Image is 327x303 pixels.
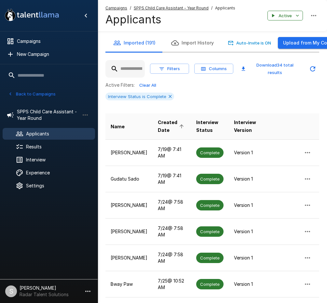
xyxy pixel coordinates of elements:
p: Version 1 [234,149,256,156]
p: [PERSON_NAME] [111,255,147,261]
span: Applicants [215,5,235,11]
p: Version 1 [234,228,256,235]
p: Version 1 [234,255,256,261]
span: Complete [196,229,224,235]
u: Campaigns [105,6,127,10]
button: Filters [150,64,189,74]
p: [PERSON_NAME] [111,202,147,208]
button: Download34 total results [238,60,304,78]
p: [PERSON_NAME] [111,228,147,235]
u: SPPS Child Care Assistant - Year Round [134,6,209,10]
td: 7/19 @ 7:41 AM [153,140,191,166]
span: Name [111,123,125,131]
button: Columns [194,64,233,74]
span: Interview Status [196,119,224,134]
span: Complete [196,202,224,208]
span: Interview Status is Complete [105,94,169,99]
td: 7/24 @ 7:58 AM [153,245,191,271]
p: Active Filters: [105,82,135,88]
span: Complete [196,150,224,156]
p: [PERSON_NAME] [111,149,147,156]
td: 7/24 @ 7:58 AM [153,192,191,219]
span: Complete [196,255,224,261]
p: Version 1 [234,202,256,208]
div: Interview Status is Complete [105,93,174,100]
button: Clear All [137,80,158,90]
td: 7/24 @ 7:58 AM [153,219,191,245]
p: Bway Paw [111,281,147,287]
button: Active [267,11,303,21]
span: Complete [196,176,224,182]
span: Created Date [158,119,186,134]
td: 7/19 @ 7:41 AM [153,166,191,192]
td: 7/25 @ 10:52 AM [153,271,191,297]
button: Auto-Invite is ON [227,38,273,48]
span: / [211,5,212,11]
p: Version 1 [234,281,256,287]
span: Complete [196,281,224,287]
p: Gudatu Sado [111,176,147,182]
button: Imported (191) [105,34,163,52]
span: / [130,5,131,11]
button: Updated Today - 9:32 AM [306,62,319,75]
span: Interview Version [234,119,256,134]
button: Import History [163,34,222,52]
h4: Applicants [105,13,235,26]
p: Version 1 [234,176,256,182]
